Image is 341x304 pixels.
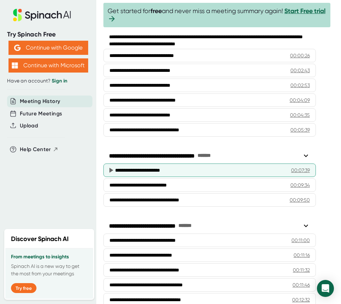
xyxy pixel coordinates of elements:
[11,263,87,277] p: Spinach AI is a new way to get the most from your meetings
[290,182,310,189] div: 00:09:34
[290,126,310,133] div: 00:05:39
[292,296,310,303] div: 00:12:32
[292,281,310,288] div: 00:11:46
[20,145,51,154] span: Help Center
[290,67,310,74] div: 00:02:43
[291,237,310,244] div: 00:11:00
[20,110,62,118] button: Future Meetings
[290,52,310,59] div: 00:00:26
[11,254,87,260] h3: From meetings to insights
[290,196,310,203] div: 00:09:50
[290,111,310,119] div: 00:04:35
[11,283,36,293] button: Try free
[290,97,310,104] div: 00:04:09
[52,78,67,84] a: Sign in
[108,7,326,23] span: Get started for and never miss a meeting summary again!
[294,252,310,259] div: 00:11:16
[290,82,310,89] div: 00:02:53
[7,30,89,39] div: Try Spinach Free
[7,78,89,84] div: Have an account?
[291,167,310,174] div: 00:07:39
[20,145,58,154] button: Help Center
[150,7,162,15] b: free
[8,41,88,55] button: Continue with Google
[20,122,38,130] button: Upload
[8,58,88,73] button: Continue with Microsoft
[293,266,310,274] div: 00:11:32
[317,280,334,297] div: Open Intercom Messenger
[20,97,60,105] button: Meeting History
[284,7,325,15] a: Start Free trial
[14,45,21,51] img: Aehbyd4JwY73AAAAAElFTkSuQmCC
[11,234,69,244] h2: Discover Spinach AI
